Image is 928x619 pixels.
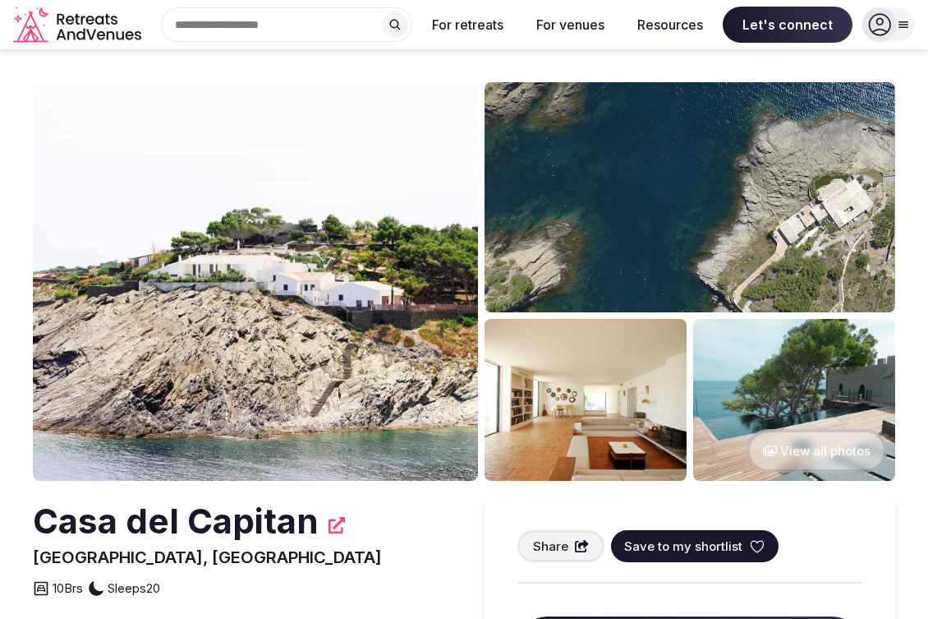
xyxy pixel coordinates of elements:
[517,530,604,562] button: Share
[33,547,382,567] span: [GEOGRAPHIC_DATA], [GEOGRAPHIC_DATA]
[747,429,887,473] button: View all photos
[13,7,145,44] svg: Retreats and Venues company logo
[693,319,895,481] img: Venue gallery photo
[13,7,145,44] a: Visit the homepage
[53,580,83,597] span: 10 Brs
[485,319,687,481] img: Venue gallery photo
[624,7,716,43] button: Resources
[485,82,895,312] img: Venue gallery photo
[523,7,618,43] button: For venues
[33,82,478,481] img: Venue cover photo
[533,538,568,555] span: Share
[611,530,779,562] button: Save to my shortlist
[108,580,160,597] span: Sleeps 20
[419,7,517,43] button: For retreats
[624,538,742,555] span: Save to my shortlist
[33,497,319,546] h2: Casa del Capitan
[723,7,852,43] span: Let's connect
